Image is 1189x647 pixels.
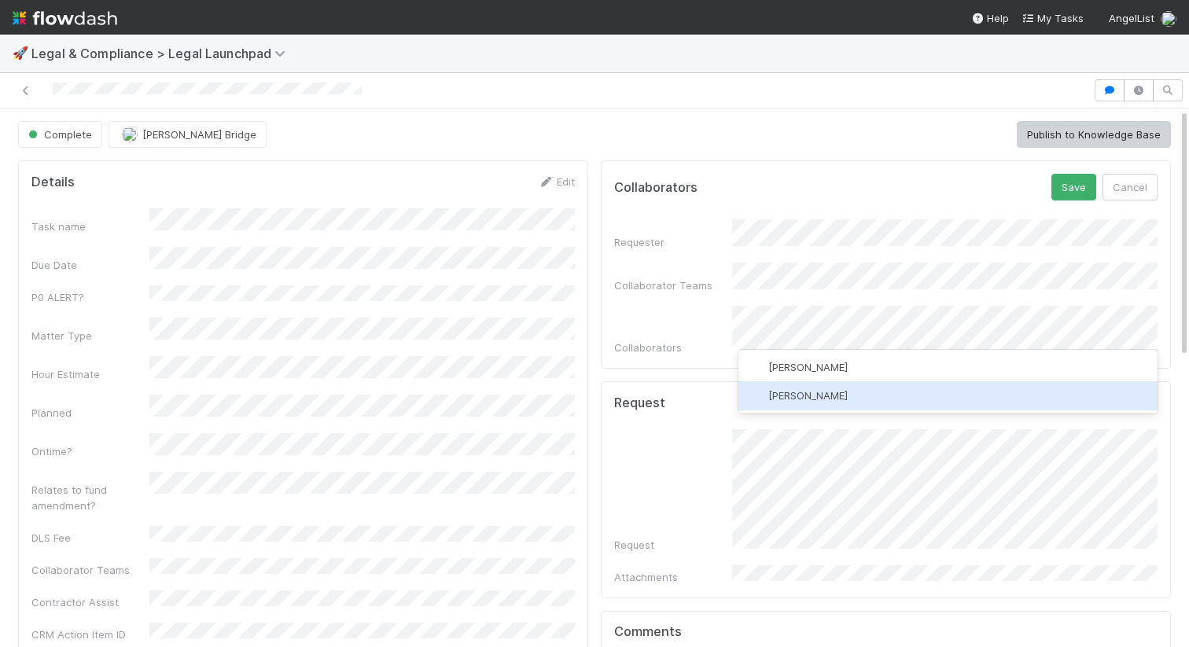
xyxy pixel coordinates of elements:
div: Collaborator Teams [31,562,149,578]
span: [PERSON_NAME] [768,361,848,373]
div: Task name [31,219,149,234]
div: CRM Action Item ID [31,627,149,642]
div: Help [971,10,1009,26]
img: logo-inverted-e16ddd16eac7371096b0.svg [13,5,117,31]
img: avatar_780fd1af-2738-4964-9c5c-29395c916dac.png [748,359,764,375]
button: Publish to Knowledge Base [1017,121,1171,148]
div: Relates to fund amendment? [31,482,149,513]
div: Request [614,537,732,553]
span: Complete [25,128,92,141]
span: [PERSON_NAME] [768,389,848,402]
h5: Collaborators [614,180,698,196]
span: Legal & Compliance > Legal Launchpad [31,46,293,61]
span: AngelList [1109,12,1154,24]
button: Complete [18,121,102,148]
button: Save [1051,174,1096,200]
div: Collaborators [614,340,732,355]
div: Requester [614,234,732,250]
span: My Tasks [1022,12,1084,24]
h5: Comments [614,624,1158,640]
a: My Tasks [1022,10,1084,26]
div: Due Date [31,257,149,273]
div: Attachments [614,569,732,585]
div: P0 ALERT? [31,289,149,305]
div: Planned [31,405,149,421]
h5: Details [31,175,75,190]
div: Matter Type [31,328,149,344]
h5: Request [614,395,665,411]
a: Edit [538,175,575,188]
div: DLS Fee [31,530,149,546]
div: Contractor Assist [31,594,149,610]
img: avatar_c584de82-e924-47af-9431-5c284c40472a.png [1161,11,1176,27]
div: Ontime? [31,443,149,459]
button: Cancel [1102,174,1158,200]
span: 🚀 [13,46,28,60]
div: Collaborator Teams [614,278,732,293]
img: avatar_f32b584b-9fa7-42e4-bca2-ac5b6bf32423.png [748,388,764,404]
div: Hour Estimate [31,366,149,382]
